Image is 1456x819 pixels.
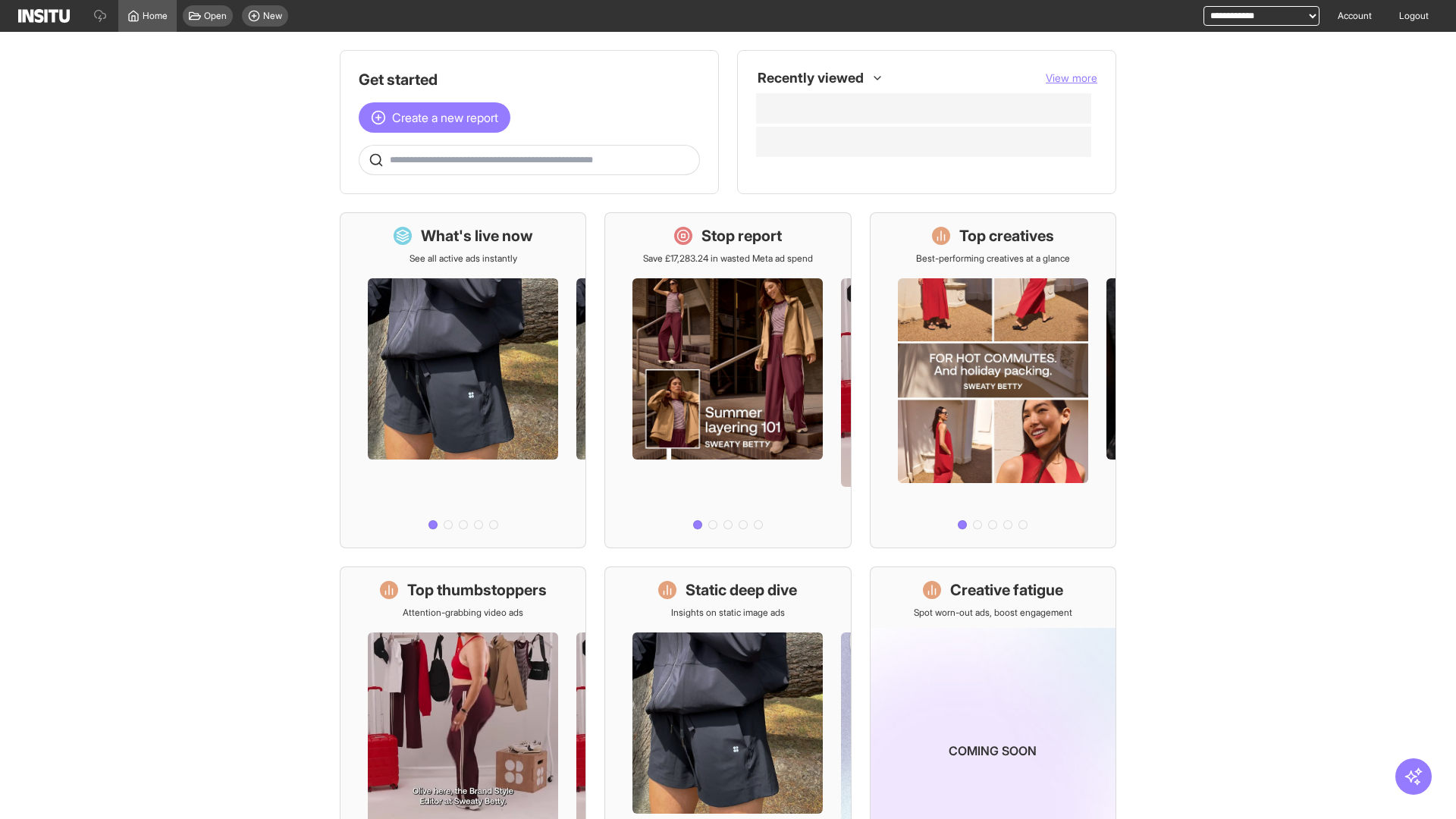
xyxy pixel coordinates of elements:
p: Insights on static image ads [671,607,785,619]
p: Save £17,283.24 in wasted Meta ad spend [643,253,813,265]
span: New [263,10,282,22]
p: See all active ads instantly [409,253,517,265]
span: Open [204,10,227,22]
h1: What's live now [421,225,533,246]
span: Create a new report [392,108,498,127]
img: Logo [18,9,70,23]
h1: Top thumbstoppers [407,579,547,601]
h1: Get started [359,69,700,90]
button: Create a new report [359,102,510,133]
h1: Top creatives [959,225,1054,246]
span: Home [143,10,168,22]
a: What's live nowSee all active ads instantly [340,212,586,548]
p: Best-performing creatives at a glance [916,253,1070,265]
h1: Stop report [701,225,782,246]
h1: Static deep dive [686,579,797,601]
p: Attention-grabbing video ads [403,607,523,619]
a: Top creativesBest-performing creatives at a glance [870,212,1116,548]
a: Stop reportSave £17,283.24 in wasted Meta ad spend [604,212,851,548]
button: View more [1046,71,1097,86]
span: View more [1046,71,1097,84]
